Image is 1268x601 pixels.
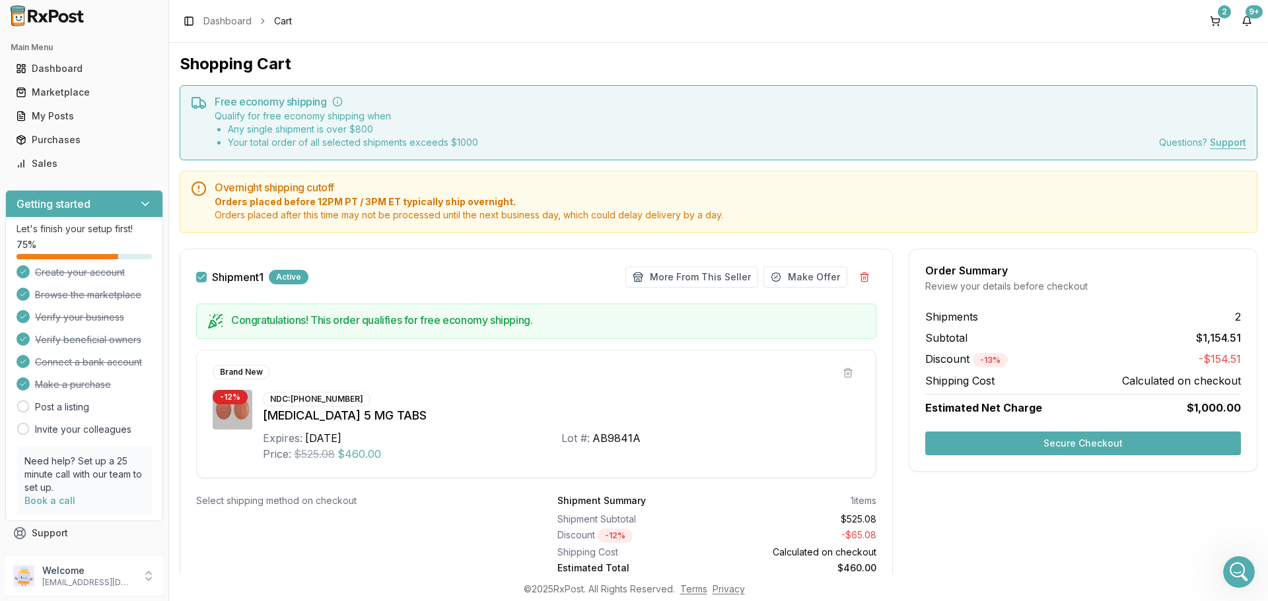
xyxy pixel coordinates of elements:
div: Select shipping method on checkout [196,494,515,507]
button: Purchases [5,129,163,150]
div: Dashboard [16,62,153,75]
a: Purchases [11,128,158,152]
div: Thank you! [180,51,254,80]
div: JEFFREY says… [11,51,254,90]
div: - 13 % [973,353,1008,367]
h2: Main Menu [11,42,158,53]
nav: breadcrumb [203,15,292,28]
p: Active [64,16,90,30]
button: Support [5,521,163,545]
span: Feedback [32,550,77,563]
div: Expires: [263,430,302,446]
span: Browse the marketplace [35,288,141,301]
div: Purchases [16,133,153,146]
div: Manuel says… [11,160,254,199]
h1: [PERSON_NAME] [64,7,150,16]
div: 2 [1218,5,1231,18]
div: Shipment Subtotal [557,513,712,526]
button: Dashboard [5,58,163,79]
div: Looking for Mounjaro 10mg for under $1010 after shipping [48,108,254,149]
span: $525.08 [294,446,335,462]
span: 2 [1235,309,1241,325]
span: Connect a bank account [35,356,142,369]
div: Shipping Cost [557,546,712,559]
button: My Posts [5,106,163,127]
div: Estimated Total [557,561,712,575]
span: Orders placed before 12PM PT / 3PM ET typically ship overnight. [215,195,1246,208]
p: Welcome [42,564,134,577]
button: Sales [5,153,163,174]
span: Shipping Cost [925,373,995,389]
p: Let's finish your setup first! [17,222,152,236]
div: - 12 % [213,390,248,404]
div: How many were you looking for? [11,269,183,298]
iframe: Intercom live chat [1223,556,1255,588]
div: ill get right back to you [21,356,129,369]
span: Discount [925,352,1008,365]
a: Dashboard [11,57,158,80]
span: Create your account [35,266,125,279]
div: Review your details before checkout [925,280,1241,293]
div: $525.08 [722,513,877,526]
div: Brand New [213,365,270,379]
a: Book a call [24,495,75,506]
div: Marketplace [16,86,153,99]
div: i'll take 2 if you have them [120,317,243,330]
a: Post a listing [35,400,89,414]
p: [EMAIL_ADDRESS][DOMAIN_NAME] [42,577,134,588]
a: Sales [11,152,158,175]
div: Active [269,270,308,284]
div: looking for [MEDICAL_DATA] 160-4.5 10.2 gm [58,225,243,251]
div: looking for [MEDICAL_DATA] 160-4.5 10.2 gm [48,217,254,259]
div: [DATE] [11,199,254,217]
div: ill get right back to you [11,348,139,377]
a: Marketplace [11,80,158,104]
span: Subtotal [925,330,968,346]
div: Price: [263,446,291,462]
div: Discount [557,528,712,543]
div: NDC: [PHONE_NUMBER] [263,392,370,406]
div: Manuel says… [11,269,254,309]
label: Shipment 1 [212,272,264,282]
button: Gif picker [42,432,52,443]
div: 9+ [1246,5,1263,18]
span: Estimated Net Charge [925,401,1042,414]
span: Verify beneficial owners [35,333,141,346]
div: Qualify for free economy shipping when [215,110,478,149]
button: Make Offer [763,267,847,288]
div: Shipment Summary [557,494,646,507]
div: Order Summary [925,265,1241,276]
div: on it! [21,168,46,181]
button: Emoji picker [20,432,31,443]
span: Calculated on checkout [1122,373,1241,389]
button: Secure Checkout [925,431,1241,455]
button: Upload attachment [63,432,73,443]
img: User avatar [13,565,34,586]
button: More From This Seller [625,267,758,288]
div: [DATE] [305,430,341,446]
span: Cart [274,15,292,28]
a: 2 [1205,11,1226,32]
h5: Congratulations! This order qualifies for free economy shipping. [231,315,865,325]
h5: Overnight shipping cutoff [215,182,1246,193]
button: Marketplace [5,82,163,103]
div: - $65.08 [722,528,877,543]
div: My Posts [16,110,153,123]
p: Need help? Set up a 25 minute call with our team to set up. [24,455,144,494]
div: i'll take 2 if you have them [109,309,254,338]
div: Calculated on checkout [722,546,877,559]
div: Questions? [1159,136,1246,149]
h5: Free economy shipping [215,96,1246,107]
li: Any single shipment is over $ 800 [228,123,478,136]
h1: Shopping Cart [180,53,1257,75]
img: Tradjenta 5 MG TABS [213,390,252,429]
div: AB9841A [592,430,641,446]
span: $460.00 [337,446,381,462]
a: Invite your colleagues [35,423,131,436]
div: Looking for Mounjaro 10mg for under $1010 after shipping [58,115,243,141]
div: Lot #: [561,430,590,446]
a: Privacy [713,583,745,594]
div: $460.00 [722,561,877,575]
textarea: Message… [11,404,253,427]
button: Home [207,5,232,30]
